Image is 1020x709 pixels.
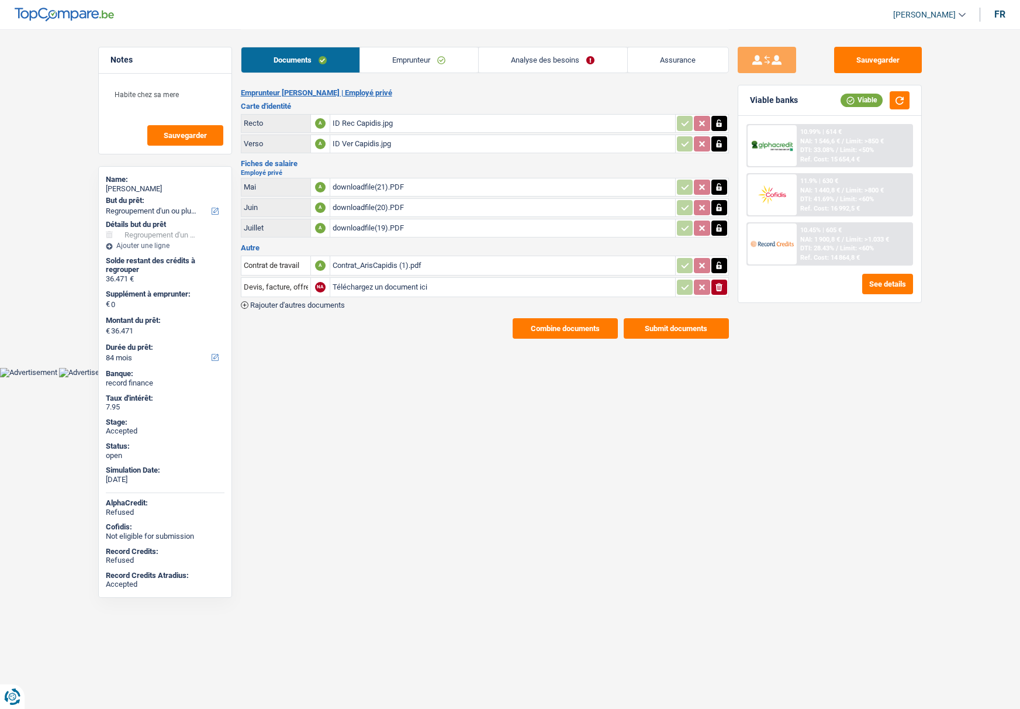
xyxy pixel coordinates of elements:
div: fr [994,9,1005,20]
span: / [836,245,838,252]
img: Advertisement [59,368,116,377]
div: 10.99% | 614 € [800,128,842,136]
span: DTI: 33.08% [800,146,834,154]
div: Cofidis: [106,522,224,532]
button: Combine documents [513,318,618,339]
div: Juillet [244,223,308,232]
div: Solde restant des crédits à regrouper [106,256,224,274]
button: Sauvegarder [147,125,223,146]
span: DTI: 41.69% [800,195,834,203]
span: Limit: >800 € [846,187,884,194]
div: Status: [106,442,224,451]
div: open [106,451,224,460]
div: Accepted [106,426,224,436]
div: A [315,118,326,129]
span: DTI: 28.43% [800,245,834,252]
a: Assurance [628,47,728,73]
div: Banque: [106,369,224,378]
div: Ref. Cost: 16 992,5 € [800,205,860,212]
h3: Carte d'identité [241,102,729,110]
div: ID Rec Capidis.jpg [333,115,673,132]
span: / [842,236,844,243]
h5: Notes [110,55,220,65]
h3: Fiches de salaire [241,160,729,167]
span: Limit: <60% [840,245,874,252]
button: See details [862,274,913,294]
span: Limit: <60% [840,195,874,203]
img: AlphaCredit [751,139,794,153]
div: downloadfile(19).PDF [333,219,673,237]
div: Ref. Cost: 14 864,8 € [800,254,860,261]
div: Verso [244,139,308,148]
div: Ajouter une ligne [106,242,224,250]
span: / [836,146,838,154]
div: 10.45% | 605 € [800,226,842,234]
div: Refused [106,508,224,517]
div: Record Credits: [106,547,224,556]
div: downloadfile(20).PDF [333,199,673,216]
span: € [106,300,110,309]
label: Supplément à emprunter: [106,290,222,299]
div: AlphaCredit: [106,498,224,508]
span: Limit: >850 € [846,137,884,145]
span: / [836,195,838,203]
span: € [106,326,110,336]
label: Montant du prêt: [106,316,222,325]
span: [PERSON_NAME] [893,10,956,20]
div: Not eligible for submission [106,532,224,541]
div: 11.9% | 630 € [800,177,838,185]
img: Record Credits [751,233,794,254]
div: Stage: [106,418,224,427]
div: [PERSON_NAME] [106,184,224,194]
h3: Autre [241,244,729,252]
span: Limit: >1.033 € [846,236,889,243]
label: But du prêt: [106,196,222,205]
span: Sauvegarder [164,132,207,139]
div: 36.471 € [106,274,224,284]
div: A [315,139,326,149]
div: Recto [244,119,308,128]
button: Submit documents [624,318,729,339]
div: Accepted [106,580,224,589]
div: Simulation Date: [106,466,224,475]
span: Limit: <50% [840,146,874,154]
a: Documents [241,47,359,73]
div: 7.95 [106,402,224,412]
a: [PERSON_NAME] [884,5,966,25]
a: Analyse des besoins [479,47,627,73]
div: Viable [841,94,883,106]
button: Sauvegarder [834,47,922,73]
div: A [315,223,326,233]
div: A [315,182,326,192]
div: NA [315,282,326,292]
div: downloadfile(21).PDF [333,178,673,196]
div: Record Credits Atradius: [106,571,224,580]
div: [DATE] [106,475,224,484]
h2: Employé privé [241,170,729,176]
img: TopCompare Logo [15,8,114,22]
div: Contrat_ArisCapidis (1).pdf [333,257,673,274]
div: A [315,260,326,271]
span: / [842,137,844,145]
div: Viable banks [750,95,798,105]
span: NAI: 1 900,8 € [800,236,840,243]
div: Refused [106,556,224,565]
div: Taux d'intérêt: [106,394,224,403]
div: Détails but du prêt [106,220,224,229]
div: A [315,202,326,213]
div: record finance [106,378,224,388]
span: Rajouter d'autres documents [250,301,345,309]
span: NAI: 1 440,8 € [800,187,840,194]
span: / [842,187,844,194]
h2: Emprunteur [PERSON_NAME] | Employé privé [241,88,729,98]
div: Mai [244,183,308,191]
div: Name: [106,175,224,184]
img: Cofidis [751,184,794,205]
div: ID Ver Capidis.jpg [333,135,673,153]
div: Ref. Cost: 15 654,4 € [800,156,860,163]
a: Emprunteur [360,47,478,73]
label: Durée du prêt: [106,343,222,352]
span: NAI: 1 546,6 € [800,137,840,145]
div: Juin [244,203,308,212]
button: Rajouter d'autres documents [241,301,345,309]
